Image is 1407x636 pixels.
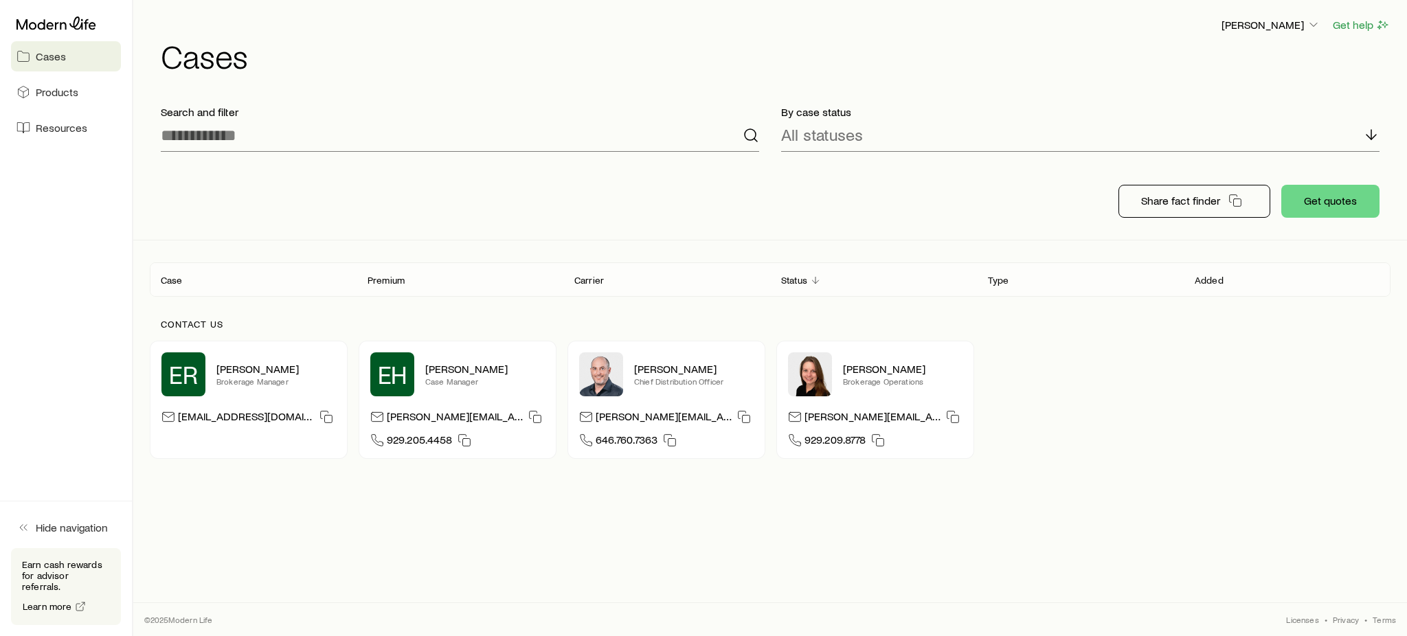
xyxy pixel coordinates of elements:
span: Hide navigation [36,521,108,534]
span: EH [378,361,407,388]
p: [PERSON_NAME] [843,362,963,376]
span: • [1364,614,1367,625]
p: [PERSON_NAME][EMAIL_ADDRESS][DOMAIN_NAME] [804,409,941,428]
button: Hide navigation [11,512,121,543]
p: [PERSON_NAME] [1222,18,1320,32]
div: Earn cash rewards for advisor referrals.Learn more [11,548,121,625]
p: Case [161,275,183,286]
button: [PERSON_NAME] [1221,17,1321,34]
img: Ellen Wall [788,352,832,396]
p: Search and filter [161,105,759,119]
a: Terms [1373,614,1396,625]
p: Carrier [574,275,604,286]
p: [PERSON_NAME] [634,362,754,376]
p: Share fact finder [1141,194,1220,207]
a: Cases [11,41,121,71]
button: Get quotes [1281,185,1380,218]
span: 646.760.7363 [596,433,657,451]
span: • [1325,614,1327,625]
p: Chief Distribution Officer [634,376,754,387]
p: Added [1195,275,1224,286]
a: Resources [11,113,121,143]
a: Products [11,77,121,107]
p: All statuses [781,125,863,144]
span: ER [169,361,198,388]
img: Dan Pierson [579,352,623,396]
p: Brokerage Manager [216,376,336,387]
p: [PERSON_NAME] [425,362,545,376]
p: Premium [368,275,405,286]
p: © 2025 Modern Life [144,614,213,625]
p: By case status [781,105,1380,119]
p: [PERSON_NAME][EMAIL_ADDRESS][DOMAIN_NAME] [387,409,523,428]
button: Get help [1332,17,1391,33]
span: Cases [36,49,66,63]
p: [PERSON_NAME][EMAIL_ADDRESS][DOMAIN_NAME] [596,409,732,428]
h1: Cases [161,39,1391,72]
button: Share fact finder [1118,185,1270,218]
p: Type [988,275,1009,286]
span: Resources [36,121,87,135]
p: Contact us [161,319,1380,330]
span: Products [36,85,78,99]
p: [EMAIL_ADDRESS][DOMAIN_NAME] [178,409,314,428]
p: Brokerage Operations [843,376,963,387]
p: Earn cash rewards for advisor referrals. [22,559,110,592]
div: Client cases [150,262,1391,297]
p: [PERSON_NAME] [216,362,336,376]
a: Privacy [1333,614,1359,625]
a: Licenses [1286,614,1318,625]
span: 929.209.8778 [804,433,866,451]
p: Case Manager [425,376,545,387]
span: 929.205.4458 [387,433,452,451]
p: Status [781,275,807,286]
span: Learn more [23,602,72,611]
